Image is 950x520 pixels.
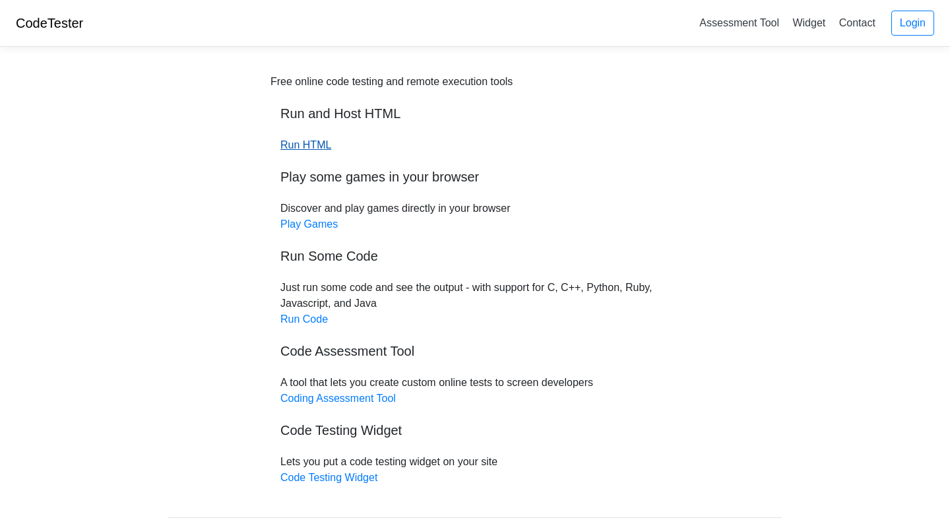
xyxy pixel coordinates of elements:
a: Widget [787,12,831,34]
h5: Run Some Code [280,248,670,264]
a: Run Code [280,313,328,325]
div: Free online code testing and remote execution tools [270,74,513,90]
a: Assessment Tool [694,12,784,34]
a: Coding Assessment Tool [280,393,396,404]
h5: Run and Host HTML [280,106,670,121]
a: Code Testing Widget [280,472,377,483]
a: Run HTML [280,139,331,150]
h5: Code Assessment Tool [280,343,670,359]
h5: Play some games in your browser [280,169,670,185]
a: CodeTester [16,16,83,30]
div: Discover and play games directly in your browser Just run some code and see the output - with sup... [270,74,680,486]
a: Play Games [280,218,338,230]
a: Login [891,11,934,36]
a: Contact [834,12,881,34]
h5: Code Testing Widget [280,422,670,438]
